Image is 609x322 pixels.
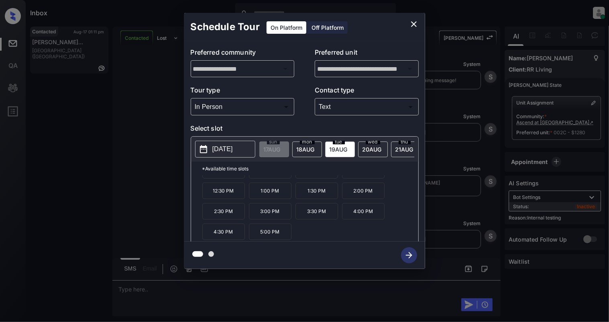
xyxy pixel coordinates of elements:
[249,203,291,219] p: 3:00 PM
[300,139,315,144] span: mon
[315,47,419,60] p: Preferred unit
[363,146,382,153] span: 20 AUG
[395,146,413,153] span: 21 AUG
[191,47,295,60] p: Preferred community
[212,144,233,154] p: [DATE]
[315,85,419,98] p: Contact type
[202,162,418,176] p: *Available time slots
[342,203,385,219] p: 4:00 PM
[292,142,322,157] div: date-select
[366,139,380,144] span: wed
[406,16,422,32] button: close
[333,139,345,144] span: tue
[399,139,411,144] span: thu
[249,224,291,240] p: 5:00 PM
[396,245,422,266] button: btn-next
[249,183,291,199] p: 1:00 PM
[308,21,348,34] div: Off Platform
[330,146,348,153] span: 19 AUG
[202,203,245,219] p: 2:30 PM
[391,142,421,157] div: date-select
[195,141,255,158] button: [DATE]
[358,142,388,157] div: date-select
[342,183,385,199] p: 2:00 PM
[317,100,417,113] div: Text
[202,224,245,240] p: 4:30 PM
[184,13,266,41] h2: Schedule Tour
[295,203,338,219] p: 3:30 PM
[191,123,419,136] p: Select slot
[295,183,338,199] p: 1:30 PM
[267,21,306,34] div: On Platform
[202,183,245,199] p: 12:30 PM
[191,85,295,98] p: Tour type
[297,146,315,153] span: 18 AUG
[193,100,293,113] div: In Person
[325,142,355,157] div: date-select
